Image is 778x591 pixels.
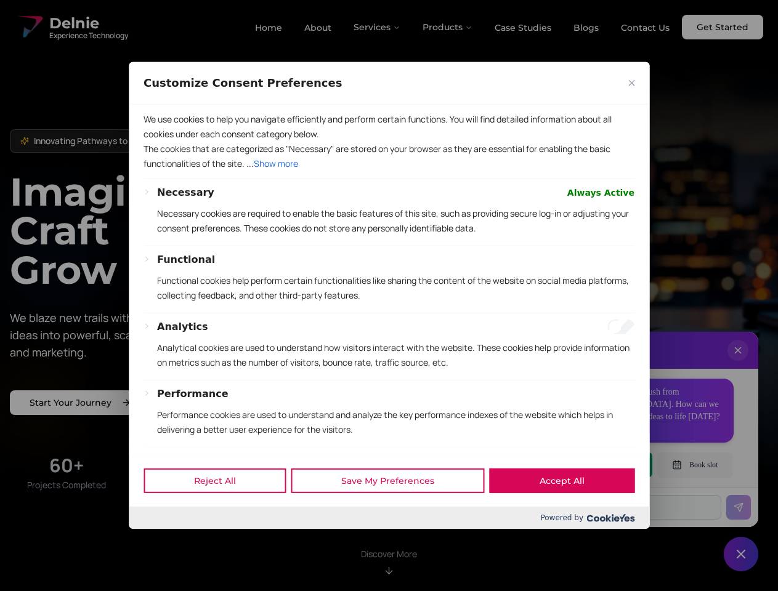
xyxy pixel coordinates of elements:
[144,76,342,90] span: Customize Consent Preferences
[586,514,634,522] img: Cookieyes logo
[291,468,484,493] button: Save My Preferences
[254,156,298,171] button: Show more
[144,468,286,493] button: Reject All
[157,387,229,401] button: Performance
[157,252,215,267] button: Functional
[144,142,634,171] p: The cookies that are categorized as "Necessary" are stored on your browser as they are essential ...
[157,340,634,370] p: Analytical cookies are used to understand how visitors interact with the website. These cookies h...
[144,112,634,142] p: We use cookies to help you navigate efficiently and perform certain functions. You will find deta...
[129,507,649,529] div: Powered by
[157,273,634,303] p: Functional cookies help perform certain functionalities like sharing the content of the website o...
[489,468,634,493] button: Accept All
[157,320,208,334] button: Analytics
[628,80,634,86] img: Close
[157,185,214,200] button: Necessary
[567,185,634,200] span: Always Active
[157,206,634,236] p: Necessary cookies are required to enable the basic features of this site, such as providing secur...
[157,408,634,437] p: Performance cookies are used to understand and analyze the key performance indexes of the website...
[607,320,634,334] input: Enable Analytics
